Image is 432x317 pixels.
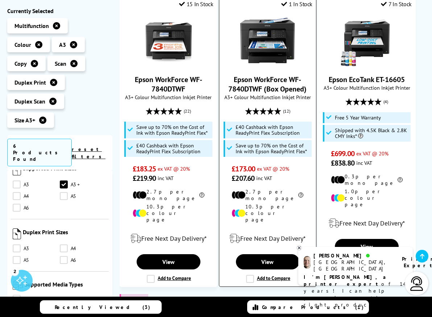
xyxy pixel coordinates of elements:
[136,124,210,136] span: Save up to 70% on the Cost of Ink with Epson ReadyPrint Flex*
[335,239,399,254] a: View
[304,274,388,287] b: I'm [PERSON_NAME], a printer expert
[136,143,210,154] span: £40 Cashback with Epson ReadyPrint Flex Subscription
[13,295,60,303] a: Plain Paper
[232,164,255,174] span: £173.00
[133,203,204,223] li: 10.3p per colour page
[147,275,191,283] label: Add to Compare
[340,13,394,68] img: Epson EcoTank ET-16605
[133,188,204,202] li: 2.7p per mono page
[72,146,105,160] a: reset filters
[141,13,196,68] img: Epson WorkForce WF-7840DTWF
[331,158,354,168] span: £838.80
[257,165,289,172] span: ex VAT @ 20%
[13,192,60,200] a: A4
[331,173,403,186] li: 0.3p per mono page
[23,165,107,177] span: Supported Print Sizes
[236,143,310,154] span: Save up to 70% on the Cost of Ink with Epson ReadyPrint Flex*
[40,300,162,314] a: Recently Viewed (3)
[335,127,409,139] span: Shipped with 4.5K Black & 2.8K CMY Inks*
[55,304,150,310] span: Recently Viewed (3)
[232,188,303,202] li: 2.7p per mono page
[125,296,145,301] span: Save 35%
[158,165,190,172] span: ex VAT @ 20%
[13,229,21,240] img: Duplex Print Sizes
[331,149,354,158] span: £699.00
[7,7,112,15] div: Currently Selected
[304,256,311,269] img: ashley-livechat.png
[313,259,393,272] div: [GEOGRAPHIC_DATA], [GEOGRAPHIC_DATA]
[14,98,45,105] span: Duplex Scan
[135,75,202,94] a: Epson WorkForce WF-7840DTWF
[59,41,66,48] span: A3
[13,181,60,189] a: A3
[356,159,372,166] span: inc VAT
[383,95,388,109] span: (4)
[223,228,312,249] div: modal_delivery
[11,267,19,275] div: 2
[60,192,107,200] a: A5
[179,0,213,8] div: 15 In Stock
[322,84,411,91] span: A3+ Colour Multifunction Inkjet Printer
[240,62,295,69] a: Epson WorkForce WF-7840DTWF (Box Opened)
[14,60,27,67] span: Copy
[60,245,107,253] a: A4
[55,60,66,67] span: Scan
[14,117,35,124] span: Size A3+
[246,275,290,283] label: Add to Compare
[236,254,300,269] a: View
[410,276,424,291] img: user-headset-light.svg
[304,274,407,308] p: of 14 years! I can help you choose the right product
[14,41,31,48] span: Colour
[23,229,107,241] span: Duplex Print Sizes
[283,104,290,118] span: (12)
[228,75,307,94] a: Epson WorkForce WF-7840DTWF (Box Opened)
[240,13,295,68] img: Epson WorkForce WF-7840DTWF (Box Opened)
[141,62,196,69] a: Epson WorkForce WF-7840DTWF
[124,228,213,249] div: modal_delivery
[256,175,272,182] span: inc VAT
[60,181,107,189] a: A3+
[133,164,156,174] span: £183.25
[335,115,381,121] span: Free 5 Year Warranty
[223,94,312,101] span: A3+ Colour Multifunction Inkjet Printer
[232,203,303,223] li: 10.3p per colour page
[14,22,49,29] span: Multifunction
[281,0,312,8] div: 1 In Stock
[247,300,369,314] a: Compare Products (1)
[331,188,403,208] li: 1.0p per colour page
[322,213,411,233] div: modal_delivery
[124,94,213,101] span: A3+ Colour Multifunction Inkjet Printer
[25,281,107,292] span: Supported Media Types
[60,256,107,264] a: A6
[13,245,60,253] a: A3
[137,254,200,269] a: View
[184,104,191,118] span: (22)
[313,252,393,259] div: [PERSON_NAME]
[340,62,394,69] a: Epson EcoTank ET-16605
[158,175,174,182] span: inc VAT
[13,165,21,176] img: Supported Print Sizes
[262,304,364,310] span: Compare Products (1)
[14,79,46,86] span: Duplex Print
[236,124,310,136] span: £40 Cashback with Epson ReadyPrint Flex Subscription
[120,294,148,302] button: Save 35%
[381,0,412,8] div: 7 In Stock
[356,150,389,157] span: ex VAT @ 20%
[13,256,60,264] a: A5
[13,204,60,212] a: A6
[329,75,405,84] a: Epson EcoTank ET-16605
[232,174,254,183] span: £207.60
[7,139,72,166] span: 6 Products Found
[133,174,156,183] span: £219.90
